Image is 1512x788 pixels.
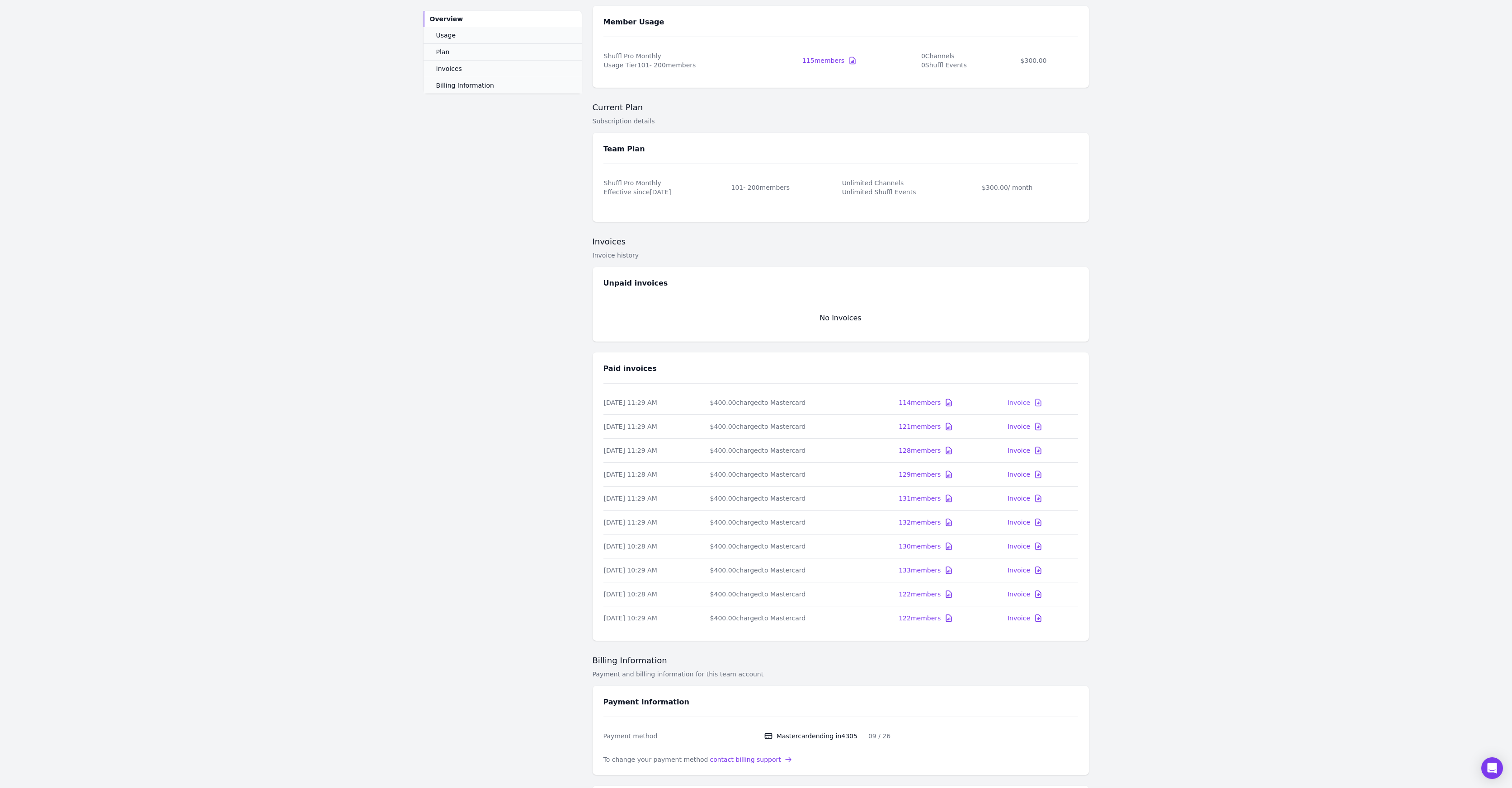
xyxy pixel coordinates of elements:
span: $400.00 charged to Mastercard [710,614,806,622]
span: Shuffl Pro Monthly [604,52,801,61]
span: $400.00 charged to Mastercard [710,399,806,406]
h3: Payment Information [603,697,1078,708]
h3: Unpaid invoices [603,278,1078,289]
span: Usage Tier 101 - 200 members [604,61,801,70]
span: [DATE] 11:28 AM [604,471,657,478]
div: 130 members [899,542,941,551]
a: Invoice [1008,566,1078,575]
a: 114members [899,398,1007,407]
nav: Sidebar [424,11,582,94]
span: [DATE] 10:28 AM [604,591,657,598]
a: 130members [899,542,1007,551]
span: $400.00 charged to Mastercard [710,423,806,430]
h2: Billing Information [593,655,1089,666]
div: 114 members [899,398,941,407]
div: No Invoices [809,305,872,331]
span: $300.00 / month [982,184,1033,191]
span: 101 - 200 members [731,184,790,191]
a: 132members [899,518,1007,527]
span: [DATE] 11:29 AM [604,447,657,454]
span: [DATE] 11:29 AM [604,519,657,526]
span: Invoices [436,64,462,73]
a: 128members [899,446,1007,455]
a: 133members [899,566,1007,575]
h3: Member Usage [603,17,1078,28]
a: Plan [424,43,582,60]
span: [DATE] 10:29 AM [604,567,657,574]
span: To change your payment method [603,755,708,764]
div: Open Intercom Messenger [1481,757,1503,779]
div: 128 members [899,446,941,455]
span: $400.00 charged to Mastercard [710,591,806,598]
span: Effective since [DATE] [604,188,730,197]
a: 129members [899,470,1007,479]
h3: Team Plan [603,144,1078,155]
div: Invoice [1008,446,1030,455]
span: Billing Information [436,81,494,90]
h2: Invoices [593,236,1089,247]
div: Payment and billing information for this team account [593,670,1089,679]
span: $400.00 charged to Mastercard [710,495,806,502]
a: Overview [424,11,582,27]
div: Mastercard ending in 4305 [777,732,857,741]
div: Invoice [1008,398,1030,407]
a: Usage [424,27,582,43]
div: Invoice [1008,590,1030,599]
span: $400.00 charged to Mastercard [710,519,806,526]
div: 121 members [899,422,941,431]
a: Invoice [1008,518,1078,527]
h3: Paid invoices [603,363,1078,374]
div: Invoice [1008,542,1030,551]
a: Invoice [1008,542,1078,551]
a: Billing Information [424,77,582,94]
div: Invoice [1008,422,1030,431]
a: Invoice [1008,422,1078,431]
div: Subscription details [593,117,1089,126]
div: 132 members [899,518,941,527]
div: Invoice [1008,518,1030,527]
a: 115members [802,56,920,65]
a: Invoices [424,60,582,77]
span: [DATE] 11:29 AM [604,495,657,502]
h2: Current Plan [593,102,1089,113]
span: Unlimited Shuffl Events [842,188,981,197]
span: $400.00 charged to Mastercard [710,543,806,550]
span: $400.00 charged to Mastercard [710,471,806,478]
a: Invoice [1008,446,1078,455]
span: Unlimited Channels [842,178,981,188]
a: Invoice [1008,590,1078,599]
div: 115 members [802,56,844,65]
span: [DATE] 10:28 AM [604,543,657,550]
span: contact billing support [710,755,781,764]
a: 121members [899,422,1007,431]
span: $400.00 charged to Mastercard [710,447,806,454]
div: 122 members [899,590,941,599]
div: Invoice history [593,251,1089,260]
a: 122members [899,614,1007,623]
span: $300.00 [1021,57,1047,64]
a: Invoice [1008,494,1078,503]
span: 0 Shuffl Events [921,61,1020,70]
a: Invoice [1008,614,1078,623]
div: 129 members [899,470,941,479]
a: Invoice [1008,398,1078,407]
div: 133 members [899,566,941,575]
span: Usage [436,31,456,40]
div: Invoice [1008,566,1030,575]
dt: Payment method [603,732,757,741]
span: Overview [430,14,463,23]
div: 09 / 26 [868,732,890,741]
span: Shuffl Pro Monthly [604,178,730,188]
span: [DATE] 11:29 AM [604,399,657,406]
span: [DATE] 10:29 AM [604,614,657,622]
div: Invoice [1008,470,1030,479]
div: Invoice [1008,494,1030,503]
span: $400.00 charged to Mastercard [710,567,806,574]
a: 122members [899,590,1007,599]
span: 0 Channels [921,52,1020,61]
a: 131members [899,494,1007,503]
div: Invoice [1008,614,1030,623]
a: Invoice [1008,470,1078,479]
div: 131 members [899,494,941,503]
span: Plan [436,47,450,56]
